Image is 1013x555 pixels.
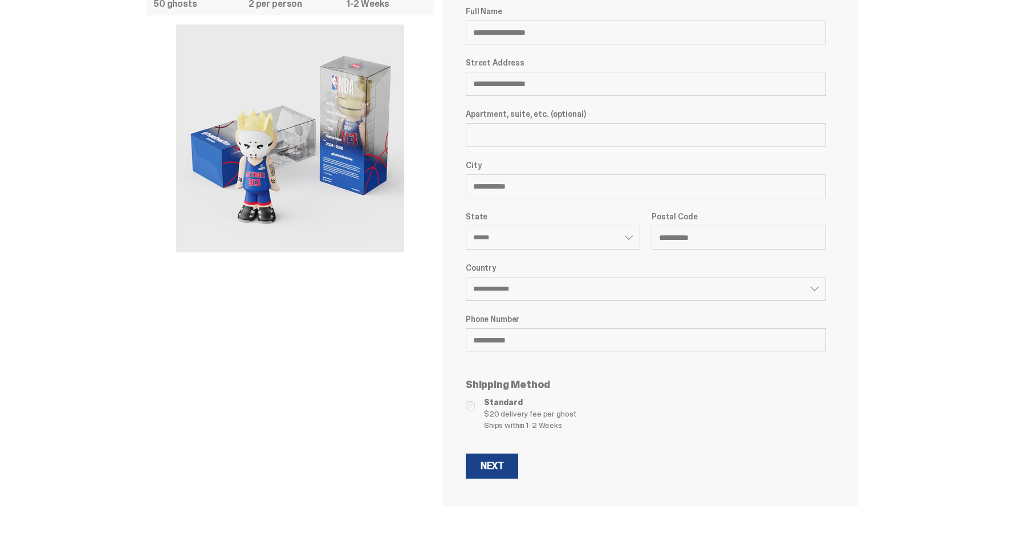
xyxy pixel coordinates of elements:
span: Standard [484,397,826,408]
img: product image [176,25,404,252]
label: Street Address [466,58,826,67]
span: Ships within 1-2 Weeks [484,419,826,431]
div: Next [481,462,503,471]
label: Country [466,263,826,272]
span: $20 delivery fee per ghost [484,408,826,419]
label: Phone Number [466,315,826,324]
label: Postal Code [652,212,826,221]
label: Full Name [466,7,826,16]
label: State [466,212,640,221]
label: City [466,161,826,170]
label: Apartment, suite, etc. (optional) [466,109,826,119]
button: Next [466,454,518,479]
p: Shipping Method [466,379,826,390]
